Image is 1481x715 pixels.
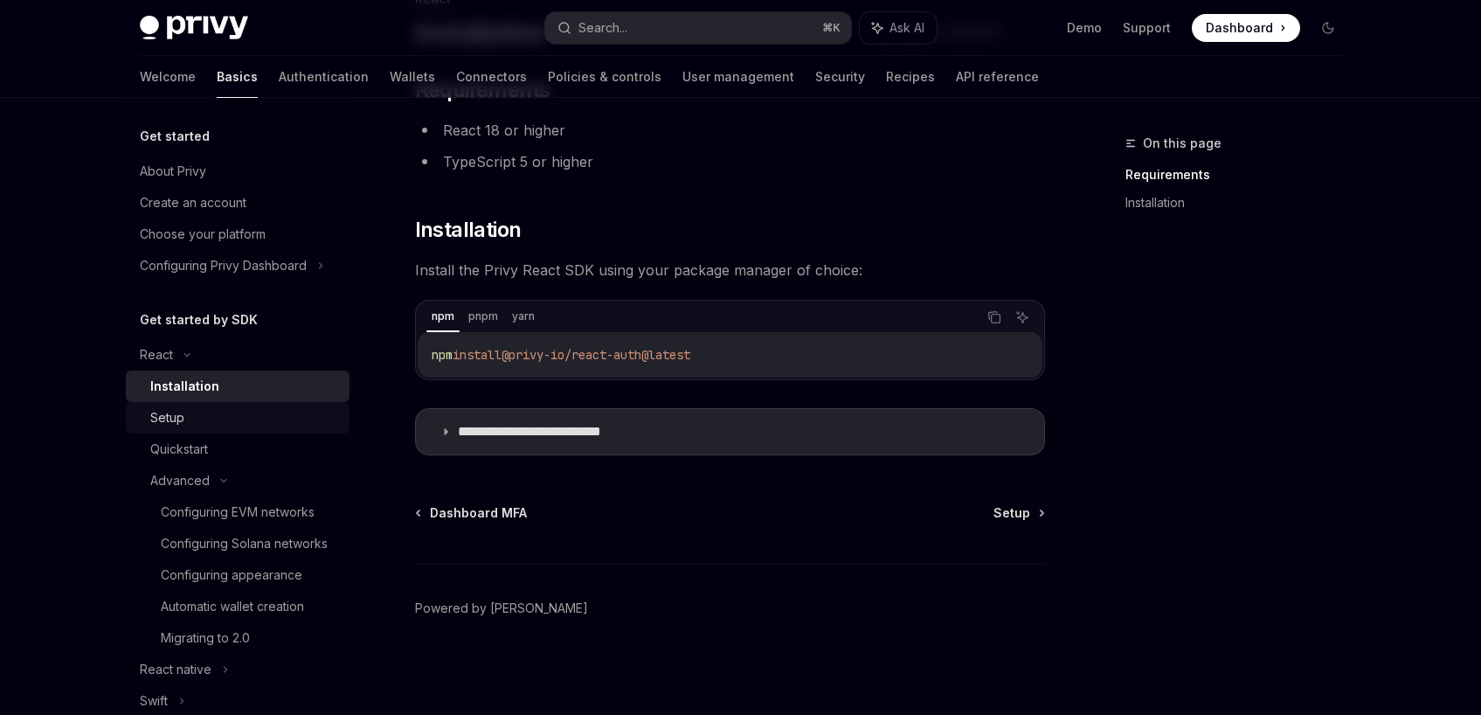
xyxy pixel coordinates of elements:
h5: Get started by SDK [140,309,258,330]
span: Setup [993,504,1030,522]
button: Copy the contents from the code block [983,306,1006,329]
span: install [453,347,502,363]
a: Configuring EVM networks [126,496,349,528]
div: Configuring EVM networks [161,502,315,523]
span: ⌘ K [822,21,841,35]
a: Demo [1067,19,1102,37]
div: npm [426,306,460,327]
a: Authentication [279,56,369,98]
span: Dashboard [1206,19,1273,37]
a: Requirements [1125,161,1356,189]
button: Toggle dark mode [1314,14,1342,42]
a: Policies & controls [548,56,661,98]
span: On this page [1143,133,1221,154]
span: Install the Privy React SDK using your package manager of choice: [415,258,1045,282]
div: Swift [140,691,168,712]
a: Configuring Solana networks [126,528,349,559]
img: dark logo [140,16,248,40]
a: Automatic wallet creation [126,591,349,622]
a: Wallets [390,56,435,98]
div: Configuring Solana networks [161,533,328,554]
div: React native [140,659,211,680]
span: npm [432,347,453,363]
a: Connectors [456,56,527,98]
a: Quickstart [126,434,349,465]
span: Installation [415,216,522,244]
a: Migrating to 2.0 [126,622,349,654]
div: Configuring appearance [161,565,302,586]
div: Create an account [140,192,246,213]
li: TypeScript 5 or higher [415,149,1045,174]
div: pnpm [463,306,503,327]
span: Ask AI [889,19,924,37]
h5: Get started [140,126,210,147]
a: Configuring appearance [126,559,349,591]
a: Create an account [126,187,349,219]
a: Support [1123,19,1171,37]
div: React [140,344,173,365]
a: API reference [956,56,1039,98]
button: Ask AI [860,12,937,44]
li: React 18 or higher [415,118,1045,142]
button: Ask AI [1011,306,1034,329]
a: Installation [1125,189,1356,217]
a: Recipes [886,56,935,98]
a: About Privy [126,156,349,187]
div: Advanced [150,470,210,491]
a: Dashboard MFA [417,504,527,522]
div: Choose your platform [140,224,266,245]
a: Basics [217,56,258,98]
a: Installation [126,371,349,402]
a: Setup [126,402,349,434]
span: Dashboard MFA [430,504,527,522]
button: Search...⌘K [545,12,851,44]
a: Welcome [140,56,196,98]
span: @privy-io/react-auth@latest [502,347,690,363]
div: Automatic wallet creation [161,596,304,617]
div: yarn [507,306,540,327]
div: Setup [150,407,184,428]
a: User management [682,56,794,98]
a: Choose your platform [126,219,349,250]
a: Setup [993,504,1043,522]
div: Search... [578,17,627,38]
a: Security [815,56,865,98]
div: Configuring Privy Dashboard [140,255,307,276]
div: Quickstart [150,439,208,460]
div: Installation [150,376,219,397]
a: Powered by [PERSON_NAME] [415,600,588,617]
a: Dashboard [1192,14,1300,42]
div: About Privy [140,161,206,182]
div: Migrating to 2.0 [161,628,250,649]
